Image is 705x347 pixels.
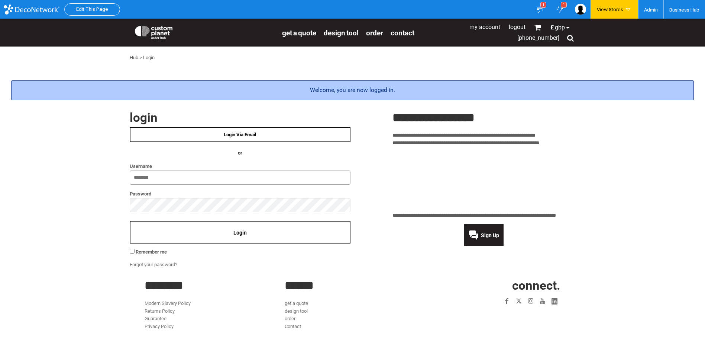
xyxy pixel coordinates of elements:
iframe: Customer reviews powered by Trustpilot [458,312,560,321]
span: Contact [391,29,414,37]
span: £ [550,25,555,31]
img: Custom Planet [133,24,174,39]
div: > [139,54,142,62]
iframe: Customer reviews powered by Trustpilot [392,152,576,207]
h2: CONNECT. [425,279,560,292]
span: Remember me [136,249,167,255]
a: design tool [324,28,359,37]
h2: Login [130,111,350,124]
a: Login Via Email [130,127,350,142]
a: Forgot your password? [130,262,177,267]
a: Logout [509,23,525,31]
span: Login Via Email [224,132,256,137]
label: Username [130,162,350,171]
a: Contact [285,324,301,329]
a: Edit This Page [76,6,108,12]
span: Login [233,230,247,236]
span: order [366,29,383,37]
label: Password [130,190,350,198]
div: Welcome, you are now logged in. [11,80,694,100]
h4: OR [130,149,350,157]
span: Sign Up [481,232,499,238]
a: Privacy Policy [145,324,174,329]
a: My Account [469,23,500,31]
span: design tool [324,29,359,37]
div: 1 [540,2,546,8]
a: Contact [391,28,414,37]
a: Modern Slavery Policy [145,300,191,306]
a: get a quote [285,300,308,306]
span: get a quote [282,29,316,37]
a: Guarantee [145,316,166,321]
div: 1 [561,2,567,8]
a: Returns Policy [145,308,175,314]
a: Hub [130,55,138,60]
input: Remember me [130,249,135,254]
span: GBP [555,25,565,31]
a: design tool [285,308,308,314]
a: order [285,316,295,321]
a: order [366,28,383,37]
a: get a quote [282,28,316,37]
span: [PHONE_NUMBER] [517,34,559,41]
div: Login [143,54,155,62]
a: Custom Planet [130,20,278,43]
